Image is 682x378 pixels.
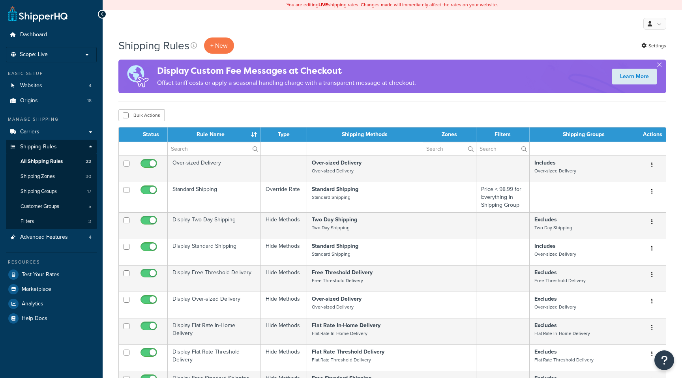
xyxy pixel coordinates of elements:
a: Advanced Features 4 [6,230,97,245]
th: Actions [638,127,666,142]
li: All Shipping Rules [6,154,97,169]
strong: Standard Shipping [312,185,358,193]
li: Shipping Zones [6,169,97,184]
div: Manage Shipping [6,116,97,123]
td: Price < 98.99 for Everything in Shipping Group [476,182,530,212]
span: Origins [20,97,38,104]
small: Free Threshold Delivery [534,277,586,284]
small: Over-sized Delivery [534,167,576,174]
span: 22 [86,158,91,165]
small: Standard Shipping [312,251,350,258]
small: Standard Shipping [312,194,350,201]
div: Resources [6,259,97,266]
span: 17 [87,188,91,195]
span: Dashboard [20,32,47,38]
button: Open Resource Center [654,350,674,370]
td: Hide Methods [261,239,307,265]
strong: Standard Shipping [312,242,358,250]
div: Basic Setup [6,70,97,77]
li: Advanced Features [6,230,97,245]
span: Shipping Groups [21,188,57,195]
strong: Includes [534,159,556,167]
p: + New [204,37,234,54]
strong: Over-sized Delivery [312,159,362,167]
td: Hide Methods [261,344,307,371]
small: Flat Rate In-Home Delivery [312,330,367,337]
li: Websites [6,79,97,93]
td: Hide Methods [261,292,307,318]
span: 4 [89,234,92,241]
a: Shipping Rules [6,140,97,154]
th: Type [261,127,307,142]
li: Origins [6,94,97,108]
td: Display Over-sized Delivery [168,292,261,318]
small: Two Day Shipping [534,224,572,231]
th: Shipping Groups [530,127,638,142]
strong: Excludes [534,295,557,303]
a: Analytics [6,297,97,311]
a: Filters 3 [6,214,97,229]
th: Rule Name : activate to sort column ascending [168,127,261,142]
a: Test Your Rates [6,268,97,282]
a: Carriers [6,125,97,139]
a: ShipperHQ Home [8,6,67,22]
small: Flat Rate Threshold Delivery [312,356,371,363]
strong: Excludes [534,348,557,356]
span: Help Docs [22,315,47,322]
span: 30 [86,173,91,180]
img: duties-banner-06bc72dcb5fe05cb3f9472aba00be2ae8eb53ab6f0d8bb03d382ba314ac3c341.png [118,60,157,93]
a: Shipping Groups 17 [6,184,97,199]
button: Bulk Actions [118,109,165,121]
span: 3 [88,218,91,225]
a: Shipping Zones 30 [6,169,97,184]
td: Hide Methods [261,318,307,344]
td: Display Free Threshold Delivery [168,265,261,292]
a: Dashboard [6,28,97,42]
a: Websites 4 [6,79,97,93]
a: Help Docs [6,311,97,326]
a: Marketplace [6,282,97,296]
strong: Two Day Shipping [312,215,357,224]
th: Filters [476,127,530,142]
small: Two Day Shipping [312,224,350,231]
strong: Flat Rate Threshold Delivery [312,348,384,356]
h4: Display Custom Fee Messages at Checkout [157,64,416,77]
h1: Shipping Rules [118,38,189,53]
th: Shipping Methods [307,127,423,142]
td: Display Flat Rate In-Home Delivery [168,318,261,344]
a: Settings [641,40,666,51]
span: Filters [21,218,34,225]
strong: Over-sized Delivery [312,295,362,303]
td: Display Standard Shipping [168,239,261,265]
li: Shipping Rules [6,140,97,230]
td: Override Rate [261,182,307,212]
th: Status [134,127,168,142]
strong: Includes [534,242,556,250]
input: Search [423,142,476,155]
a: Origins 18 [6,94,97,108]
input: Search [476,142,530,155]
span: 18 [87,97,92,104]
span: Websites [20,82,42,89]
td: Hide Methods [261,265,307,292]
td: Standard Shipping [168,182,261,212]
span: 5 [88,203,91,210]
small: Over-sized Delivery [312,167,354,174]
span: 4 [89,82,92,89]
a: Customer Groups 5 [6,199,97,214]
p: Offset tariff costs or apply a seasonal handling charge with a transparent message at checkout. [157,77,416,88]
td: Display Two Day Shipping [168,212,261,239]
span: Marketplace [22,286,51,293]
span: Advanced Features [20,234,68,241]
span: Customer Groups [21,203,59,210]
b: LIVE [319,1,328,8]
li: Shipping Groups [6,184,97,199]
td: Over-sized Delivery [168,155,261,182]
small: Free Threshold Delivery [312,277,363,284]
